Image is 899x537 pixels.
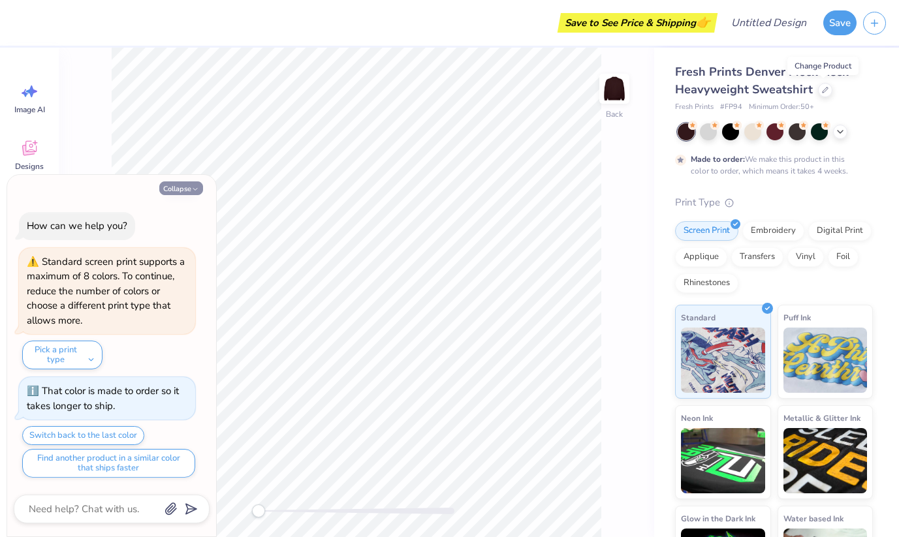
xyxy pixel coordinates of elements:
[691,153,851,177] div: We make this product in this color to order, which means it takes 4 weeks.
[783,328,868,393] img: Puff Ink
[787,57,859,75] div: Change Product
[252,504,265,517] div: Accessibility label
[681,311,716,324] span: Standard
[681,512,755,525] span: Glow in the Dark Ink
[783,428,868,493] img: Metallic & Glitter Ink
[749,102,814,113] span: Minimum Order: 50 +
[601,76,627,102] img: Back
[681,428,765,493] img: Neon Ink
[783,411,860,425] span: Metallic & Glitter Ink
[27,384,179,412] div: That color is made to order so it takes longer to ship.
[675,247,727,267] div: Applique
[696,14,710,30] span: 👉
[823,10,857,35] button: Save
[681,411,713,425] span: Neon Ink
[27,255,185,327] div: Standard screen print supports a maximum of 8 colors. To continue, reduce the number of colors or...
[22,341,103,369] button: Pick a print type
[675,273,738,293] div: Rhinestones
[783,512,844,525] span: Water based Ink
[675,64,849,97] span: Fresh Prints Denver Mock Neck Heavyweight Sweatshirt
[675,102,714,113] span: Fresh Prints
[742,221,804,241] div: Embroidery
[606,108,623,120] div: Back
[561,13,714,33] div: Save to See Price & Shipping
[691,154,745,164] strong: Made to order:
[675,195,873,210] div: Print Type
[14,104,45,115] span: Image AI
[783,311,811,324] span: Puff Ink
[808,221,872,241] div: Digital Print
[828,247,859,267] div: Foil
[721,10,817,36] input: Untitled Design
[731,247,783,267] div: Transfers
[681,328,765,393] img: Standard
[787,247,824,267] div: Vinyl
[27,219,127,232] div: How can we help you?
[675,221,738,241] div: Screen Print
[15,161,44,172] span: Designs
[22,426,144,445] button: Switch back to the last color
[720,102,742,113] span: # FP94
[159,181,203,195] button: Collapse
[22,449,195,478] button: Find another product in a similar color that ships faster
